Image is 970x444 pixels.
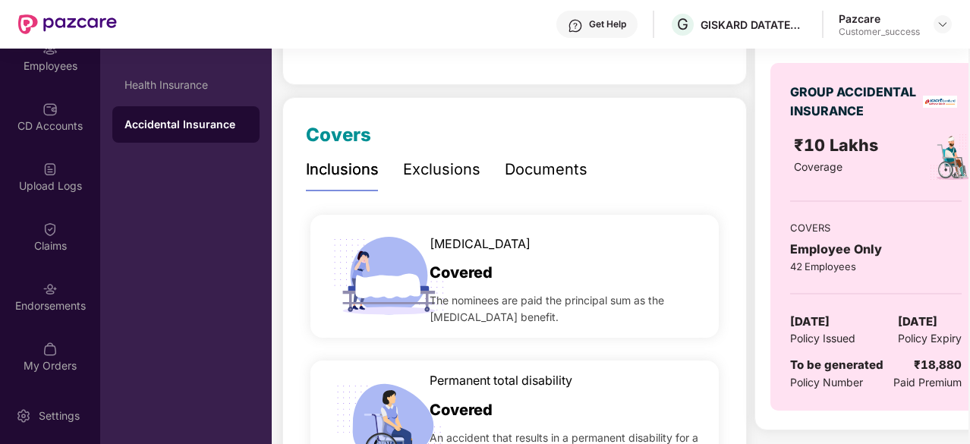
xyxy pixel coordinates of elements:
img: insurerLogo [923,96,957,108]
span: Paid Premium [893,374,962,391]
img: svg+xml;base64,PHN2ZyBpZD0iSGVscC0zMngzMiIgeG1sbnM9Imh0dHA6Ly93d3cudzMub3JnLzIwMDAvc3ZnIiB3aWR0aD... [568,18,583,33]
div: Inclusions [306,158,379,181]
span: The nominees are paid the principal sum as the [MEDICAL_DATA] benefit. [430,292,702,326]
span: ₹10 Lakhs [794,135,883,155]
div: Exclusions [403,158,480,181]
img: svg+xml;base64,PHN2ZyBpZD0iRW5kb3JzZW1lbnRzIiB4bWxucz0iaHR0cDovL3d3dy53My5vcmcvMjAwMC9zdmciIHdpZH... [43,282,58,297]
div: Covers [306,121,371,150]
div: Get Help [589,18,626,30]
span: [DATE] [898,313,937,331]
span: To be generated [790,357,883,372]
span: [DATE] [790,313,830,331]
img: svg+xml;base64,PHN2ZyBpZD0iRW1wbG95ZWVzIiB4bWxucz0iaHR0cDovL3d3dy53My5vcmcvMjAwMC9zdmciIHdpZHRoPS... [43,42,58,57]
img: svg+xml;base64,PHN2ZyBpZD0iTXlfT3JkZXJzIiBkYXRhLW5hbWU9Ik15IE9yZGVycyIgeG1sbnM9Imh0dHA6Ly93d3cudz... [43,342,58,357]
span: Policy Number [790,376,863,389]
div: COVERS [790,220,962,235]
span: G [677,15,688,33]
img: New Pazcare Logo [18,14,117,34]
span: [MEDICAL_DATA] [430,235,531,253]
span: Covered [430,261,493,285]
div: Accidental Insurance [124,117,247,132]
div: Settings [34,408,84,424]
span: Policy Expiry [898,330,962,347]
img: svg+xml;base64,PHN2ZyBpZD0iVXBsb2FkX0xvZ3MiIGRhdGEtbmFtZT0iVXBsb2FkIExvZ3MiIHhtbG5zPSJodHRwOi8vd3... [43,162,58,177]
div: GROUP ACCIDENTAL INSURANCE [790,83,918,121]
span: Policy Issued [790,330,855,347]
img: svg+xml;base64,PHN2ZyBpZD0iU2V0dGluZy0yMHgyMCIgeG1sbnM9Imh0dHA6Ly93d3cudzMub3JnLzIwMDAvc3ZnIiB3aW... [16,408,31,424]
img: svg+xml;base64,PHN2ZyBpZD0iQ2xhaW0iIHhtbG5zPSJodHRwOi8vd3d3LnczLm9yZy8yMDAwL3N2ZyIgd2lkdGg9IjIwIi... [43,222,58,237]
span: Coverage [794,160,842,173]
div: 42 Employees [790,259,962,274]
img: svg+xml;base64,PHN2ZyBpZD0iRHJvcGRvd24tMzJ4MzIiIHhtbG5zPSJodHRwOi8vd3d3LnczLm9yZy8yMDAwL3N2ZyIgd2... [937,18,949,30]
span: Covered [430,398,493,422]
div: Employee Only [790,240,962,259]
div: Health Insurance [124,79,247,91]
div: ₹18,880 [914,356,962,374]
div: Pazcare [839,11,920,26]
img: svg+xml;base64,PHN2ZyBpZD0iQ0RfQWNjb3VudHMiIGRhdGEtbmFtZT0iQ0QgQWNjb3VudHMiIHhtbG5zPSJodHRwOi8vd3... [43,102,58,117]
div: Documents [505,158,587,181]
div: GISKARD DATATECH PRIVATE LIMITED [701,17,807,32]
div: Customer_success [839,26,920,38]
img: icon [328,215,451,338]
span: Permanent total disability [430,371,572,390]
